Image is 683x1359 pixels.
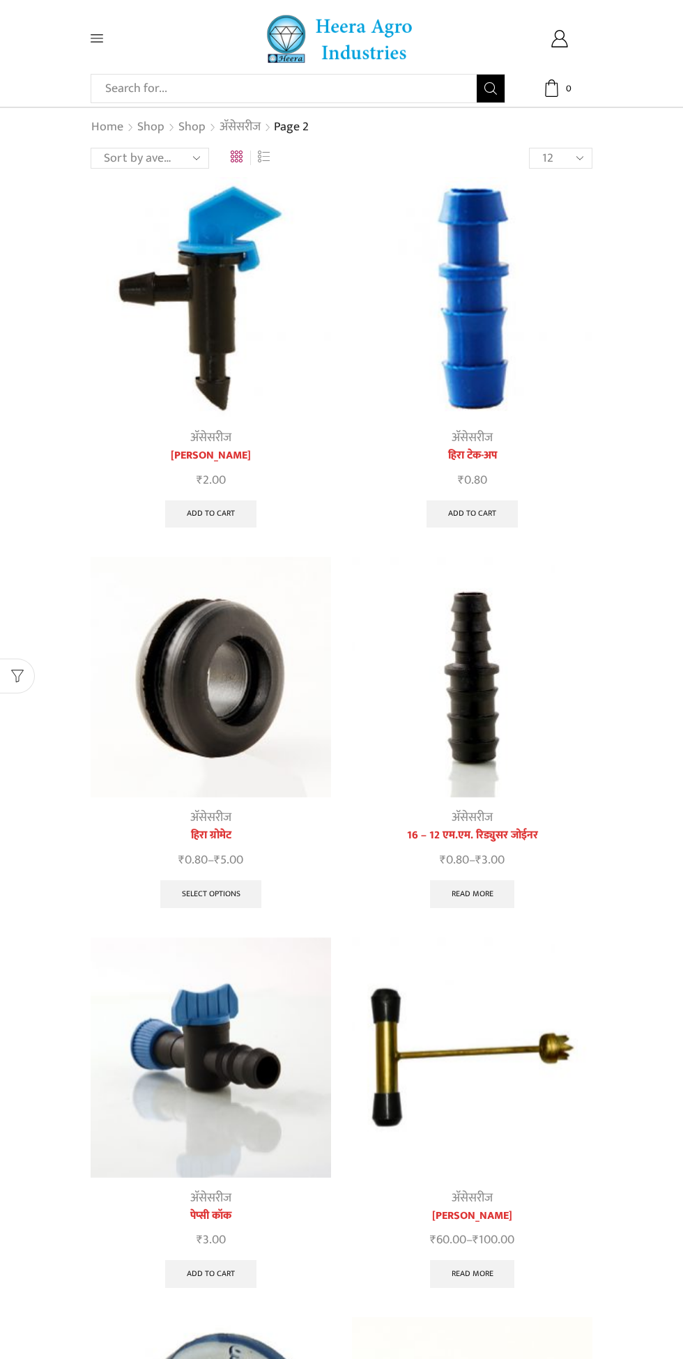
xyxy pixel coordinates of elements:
[91,447,331,464] a: [PERSON_NAME]
[98,75,477,102] input: Search for...
[91,937,331,1178] img: पेप्सी कॉक
[91,177,331,417] img: J-Cock
[440,850,469,870] bdi: 0.80
[561,82,575,95] span: 0
[91,557,331,797] img: Heera Grommet
[178,118,206,137] a: Shop
[352,851,592,870] span: –
[197,470,203,491] span: ₹
[214,850,220,870] span: ₹
[197,470,226,491] bdi: 2.00
[91,148,209,169] select: Shop order
[352,1231,592,1250] span: –
[274,116,309,137] span: Page 2
[477,75,505,102] button: Search button
[178,850,185,870] span: ₹
[165,500,256,528] a: Add to cart: “जे कॉक”
[190,1188,231,1208] a: अ‍ॅसेसरीज
[190,807,231,828] a: अ‍ॅसेसरीज
[430,1229,436,1250] span: ₹
[427,500,518,528] a: Add to cart: “हिरा टेक-अप”
[352,557,592,797] img: 16 - 12 एम.एम. रिड्युसर जोईनर
[197,1229,203,1250] span: ₹
[452,807,493,828] a: अ‍ॅसेसरीज
[352,937,592,1178] img: Heera Drill
[352,177,592,417] img: Lateral-Joiner
[91,118,312,137] nav: Breadcrumb
[475,850,482,870] span: ₹
[452,1188,493,1208] a: अ‍ॅसेसरीज
[137,118,165,137] a: Shop
[91,827,331,844] a: हिरा ग्रोमेट
[197,1229,226,1250] bdi: 3.00
[178,850,208,870] bdi: 0.80
[352,447,592,464] a: हिरा टेक-अप
[430,1229,466,1250] bdi: 60.00
[430,880,515,908] a: Select options for “16 - 12 एम.एम. रिड्युसर जोईनर”
[452,427,493,448] a: अ‍ॅसेसरीज
[214,850,243,870] bdi: 5.00
[475,850,505,870] bdi: 3.00
[526,79,592,97] a: 0
[440,850,446,870] span: ₹
[219,118,261,137] a: अ‍ॅसेसरीज
[91,851,331,870] span: –
[165,1260,256,1288] a: Add to cart: “पेप्सी कॉक”
[430,1260,515,1288] a: Select options for “हिरा ड्रिल”
[190,427,231,448] a: अ‍ॅसेसरीज
[473,1229,479,1250] span: ₹
[352,1208,592,1224] a: [PERSON_NAME]
[352,827,592,844] a: 16 – 12 एम.एम. रिड्युसर जोईनर
[473,1229,514,1250] bdi: 100.00
[91,118,124,137] a: Home
[458,470,487,491] bdi: 0.80
[91,1208,331,1224] a: पेप्सी कॉक
[458,470,464,491] span: ₹
[160,880,262,908] a: Select options for “हिरा ग्रोमेट”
